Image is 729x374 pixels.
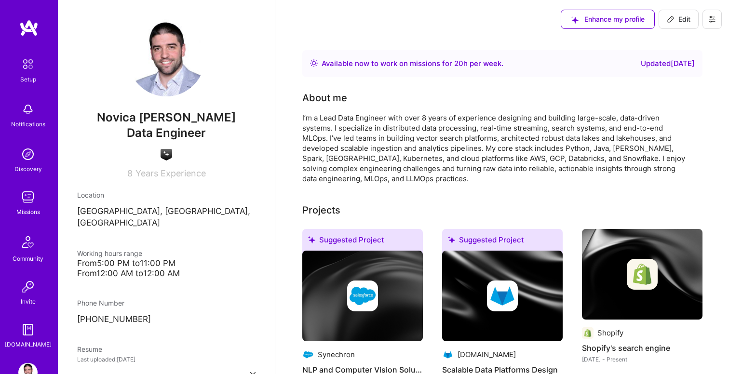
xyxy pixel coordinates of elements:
[77,314,256,325] p: [PHONE_NUMBER]
[18,100,38,119] img: bell
[18,145,38,164] img: discovery
[18,277,38,296] img: Invite
[561,10,655,29] button: Enhance my profile
[18,187,38,207] img: teamwork
[582,229,702,320] img: cover
[347,280,378,311] img: Company logo
[582,342,702,354] h4: Shopify's search engine
[11,119,45,129] div: Notifications
[16,230,40,254] img: Community
[77,345,102,353] span: Resume
[659,10,699,29] button: Edit
[20,74,36,84] div: Setup
[448,236,455,243] i: icon SuggestedTeams
[487,280,518,311] img: Company logo
[77,190,256,200] div: Location
[18,320,38,339] img: guide book
[627,259,658,290] img: Company logo
[458,349,516,360] div: [DOMAIN_NAME]
[21,296,36,307] div: Invite
[302,229,423,254] div: Suggested Project
[310,59,318,67] img: Availability
[641,58,695,69] div: Updated [DATE]
[128,19,205,96] img: User Avatar
[442,349,454,361] img: Company logo
[302,91,347,105] div: About me
[454,59,463,68] span: 20
[135,168,206,178] span: Years Experience
[302,349,314,361] img: Company logo
[302,113,688,184] div: I’m a Lead Data Engineer with over 8 years of experience designing and building large-scale, data...
[16,207,40,217] div: Missions
[19,19,39,37] img: logo
[442,251,563,341] img: cover
[77,268,256,279] div: From 12:00 AM to 12:00 AM
[77,354,256,364] div: Last uploaded: [DATE]
[308,236,315,243] i: icon SuggestedTeams
[127,168,133,178] span: 8
[322,58,503,69] div: Available now to work on missions for h per week .
[77,299,124,307] span: Phone Number
[77,110,256,125] span: Novica [PERSON_NAME]
[302,251,423,341] img: cover
[582,327,594,339] img: Company logo
[667,14,690,24] span: Edit
[13,254,43,264] div: Community
[597,328,623,338] div: Shopify
[318,349,355,360] div: Synechron
[127,126,206,140] span: Data Engineer
[571,16,579,24] i: icon SuggestedTeams
[14,164,42,174] div: Discovery
[161,149,172,160] img: A.I. guild
[302,203,340,217] div: Projects
[582,354,702,364] div: [DATE] - Present
[18,54,38,74] img: setup
[5,339,52,349] div: [DOMAIN_NAME]
[77,249,142,257] span: Working hours range
[442,229,563,254] div: Suggested Project
[77,258,256,268] div: From 5:00 PM to 11:00 PM
[571,14,645,24] span: Enhance my profile
[77,206,256,229] p: [GEOGRAPHIC_DATA], [GEOGRAPHIC_DATA], [GEOGRAPHIC_DATA]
